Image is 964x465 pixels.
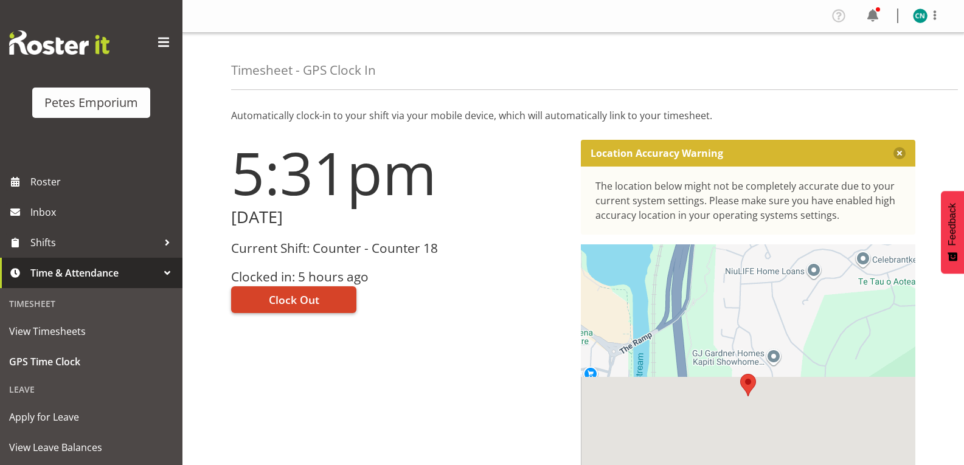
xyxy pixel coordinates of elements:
div: The location below might not be completely accurate due to your current system settings. Please m... [595,179,901,222]
span: View Leave Balances [9,438,173,456]
p: Automatically clock-in to your shift via your mobile device, which will automatically link to you... [231,108,915,123]
button: Close message [893,147,906,159]
a: Apply for Leave [3,402,179,432]
h3: Current Shift: Counter - Counter 18 [231,241,566,255]
span: GPS Time Clock [9,353,173,371]
span: Time & Attendance [30,264,158,282]
a: View Leave Balances [3,432,179,463]
h4: Timesheet - GPS Clock In [231,63,376,77]
button: Clock Out [231,286,356,313]
span: Feedback [947,203,958,246]
div: Petes Emporium [44,94,138,112]
h3: Clocked in: 5 hours ago [231,270,566,284]
span: Shifts [30,233,158,252]
a: View Timesheets [3,316,179,346]
span: Clock Out [269,292,319,308]
div: Leave [3,377,179,402]
button: Feedback - Show survey [941,191,964,274]
span: View Timesheets [9,322,173,340]
h2: [DATE] [231,208,566,227]
p: Location Accuracy Warning [591,147,723,159]
h1: 5:31pm [231,140,566,205]
span: Roster [30,173,176,191]
span: Apply for Leave [9,408,173,426]
span: Inbox [30,203,176,221]
img: christine-neville11214.jpg [913,9,928,23]
a: GPS Time Clock [3,346,179,377]
img: Rosterit website logo [9,30,109,55]
div: Timesheet [3,291,179,316]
